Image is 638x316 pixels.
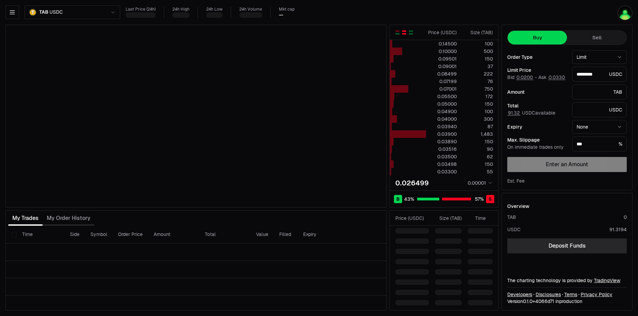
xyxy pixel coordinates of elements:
a: Disclosures [536,291,561,298]
span: USDC [49,9,62,15]
span: 57 % [475,196,484,202]
button: My Trades [8,211,43,225]
th: Total [199,226,251,243]
button: 0.0330 [548,75,566,80]
button: Show Buy Orders Only [408,30,414,35]
th: Order Price [113,226,148,243]
div: 37 [463,63,493,70]
div: 100 [463,40,493,47]
div: 90 [463,146,493,153]
div: 1,483 [463,131,493,137]
div: 62 [463,153,493,160]
th: Side [65,226,85,243]
div: Limit Price [507,68,567,73]
div: 55 [463,168,493,175]
div: TAB [572,84,627,100]
div: 0.03498 [426,161,457,168]
div: Total [507,103,567,108]
div: 0.05500 [426,93,457,100]
th: Expiry [298,226,344,243]
div: — [279,12,283,18]
div: TAB [507,214,516,221]
span: Ask [538,75,566,81]
div: 150 [463,101,493,107]
span: TAB [39,9,48,15]
div: 24h High [172,7,189,12]
div: 87 [463,123,493,130]
div: 0.07199 [426,78,457,85]
div: 172 [463,93,493,100]
button: Buy [508,31,567,44]
div: 500 [463,48,493,55]
div: 76 [463,78,493,85]
button: My Order History [43,211,95,225]
div: 222 [463,70,493,77]
div: 300 [463,116,493,122]
button: 0.00001 [466,179,493,187]
div: 0.07001 [426,85,457,92]
span: B [396,196,400,202]
div: 0.03516 [426,146,457,153]
a: Developers [507,291,532,298]
span: S [488,196,492,202]
span: 43 % [404,196,414,202]
div: Max. Slippage [507,137,567,142]
div: 0.026499 [395,178,429,188]
div: Price ( USDC ) [395,215,429,222]
div: 0.14500 [426,40,457,47]
th: Value [251,226,274,243]
div: Expiry [507,124,567,129]
iframe: Financial Chart [6,25,386,207]
a: TradingView [594,277,620,284]
div: 0.03890 [426,138,457,145]
div: 91.3194 [609,226,627,233]
div: USDC [572,102,627,117]
div: 150 [463,55,493,62]
div: Price ( USDC ) [426,29,457,36]
button: None [572,120,627,134]
span: USDC available [507,110,555,116]
button: Limit [572,50,627,64]
img: TAB.png [29,9,37,16]
div: 0.03500 [426,153,457,160]
button: 0.0200 [516,75,534,80]
a: Privacy Policy [581,291,612,298]
div: Amount [507,90,567,94]
div: 0.09501 [426,55,457,62]
button: Show Sell Orders Only [401,30,407,35]
a: Deposit Funds [507,238,627,253]
div: 0.10000 [426,48,457,55]
div: Version 0.1.0 + in production [507,298,627,305]
div: 750 [463,85,493,92]
div: 0.03300 [426,168,457,175]
div: 0 [624,214,627,221]
div: The charting technology is provided by [507,277,627,284]
span: Bid - [507,75,537,81]
div: USDC [507,226,521,233]
div: 24h Low [206,7,223,12]
div: 0.04000 [426,116,457,122]
th: Time [17,226,65,243]
button: Select all [11,232,17,237]
div: Mkt cap [279,7,295,12]
div: Order Type [507,55,567,60]
th: Symbol [85,226,113,243]
img: thatwasepyc [618,5,633,21]
div: 150 [463,161,493,168]
div: Last Price (24h) [126,7,156,12]
div: 0.03940 [426,123,457,130]
button: Sell [567,31,626,44]
th: Amount [148,226,199,243]
span: 4066d710de59a424e6e27f6bfe24bfea9841ec22 [535,298,554,304]
div: 0.05000 [426,101,457,107]
div: Size ( TAB ) [435,215,462,222]
div: 0.08499 [426,70,457,77]
div: 0.03900 [426,131,457,137]
div: Time [468,215,486,222]
th: Filled [274,226,298,243]
div: 0.04900 [426,108,457,115]
div: 100 [463,108,493,115]
a: Terms [564,291,577,298]
div: Size ( TAB ) [463,29,493,36]
div: 150 [463,138,493,145]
